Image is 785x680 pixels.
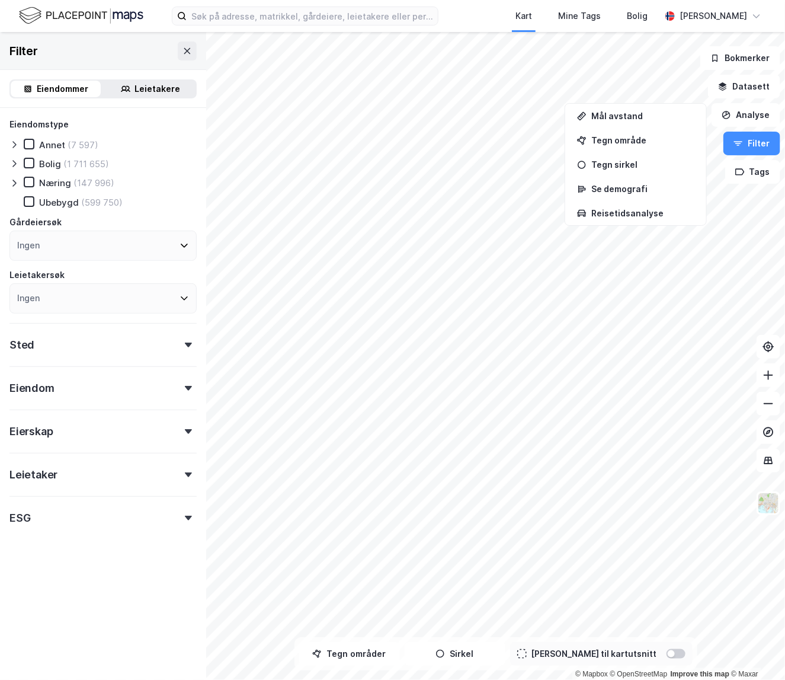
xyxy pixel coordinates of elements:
[531,647,657,661] div: [PERSON_NAME] til kartutsnitt
[610,670,668,678] a: OpenStreetMap
[591,111,694,121] div: Mål avstand
[515,9,532,23] div: Kart
[63,158,109,170] div: (1 711 655)
[37,82,89,96] div: Eiendommer
[81,197,123,208] div: (599 750)
[135,82,181,96] div: Leietakere
[708,75,780,98] button: Datasett
[39,158,61,170] div: Bolig
[39,139,65,151] div: Annet
[39,197,79,208] div: Ubebygd
[591,159,694,170] div: Tegn sirkel
[712,103,780,127] button: Analyse
[9,117,69,132] div: Eiendomstype
[757,492,780,515] img: Z
[591,135,694,145] div: Tegn område
[9,511,30,525] div: ESG
[19,5,143,26] img: logo.f888ab2527a4732fd821a326f86c7f29.svg
[9,215,62,229] div: Gårdeiersøk
[187,7,438,25] input: Søk på adresse, matrikkel, gårdeiere, leietakere eller personer
[575,670,608,678] a: Mapbox
[671,670,729,678] a: Improve this map
[558,9,601,23] div: Mine Tags
[9,41,38,60] div: Filter
[17,291,40,305] div: Ingen
[9,468,57,482] div: Leietaker
[726,623,785,680] iframe: Chat Widget
[299,642,400,666] button: Tegn områder
[405,642,505,666] button: Sirkel
[700,46,780,70] button: Bokmerker
[591,208,694,218] div: Reisetidsanalyse
[725,160,780,184] button: Tags
[9,424,53,439] div: Eierskap
[39,177,71,189] div: Næring
[591,184,694,194] div: Se demografi
[68,139,98,151] div: (7 597)
[723,132,780,155] button: Filter
[680,9,747,23] div: [PERSON_NAME]
[9,268,65,282] div: Leietakersøk
[17,238,40,253] div: Ingen
[73,177,114,189] div: (147 996)
[9,381,55,395] div: Eiendom
[9,338,34,352] div: Sted
[627,9,648,23] div: Bolig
